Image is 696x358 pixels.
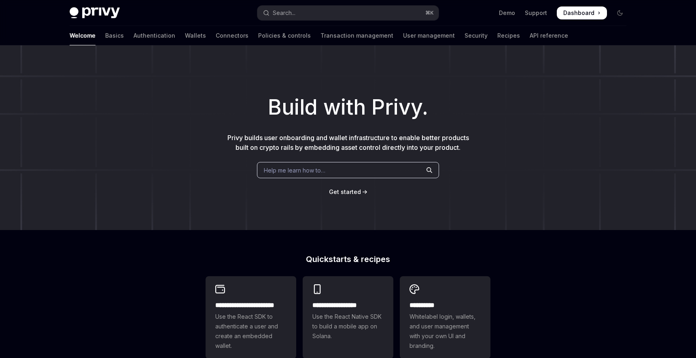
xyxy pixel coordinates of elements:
a: Welcome [70,26,95,45]
a: Demo [499,9,515,17]
button: Toggle dark mode [613,6,626,19]
div: Search... [273,8,295,18]
a: Support [525,9,547,17]
a: Recipes [497,26,520,45]
span: Use the React SDK to authenticate a user and create an embedded wallet. [215,312,286,351]
a: API reference [530,26,568,45]
h1: Build with Privy. [13,92,683,123]
a: Policies & controls [258,26,311,45]
span: ⌘ K [425,10,434,16]
h2: Quickstarts & recipes [206,255,490,263]
a: User management [403,26,455,45]
span: Privy builds user onboarding and wallet infrastructure to enable better products built on crypto ... [227,134,469,151]
span: Dashboard [563,9,594,17]
a: Transaction management [320,26,393,45]
span: Get started [329,188,361,195]
a: Dashboard [557,6,607,19]
a: Connectors [216,26,248,45]
span: Whitelabel login, wallets, and user management with your own UI and branding. [410,312,481,351]
span: Help me learn how to… [264,166,325,175]
a: Security [465,26,488,45]
a: Wallets [185,26,206,45]
a: Authentication [134,26,175,45]
a: Basics [105,26,124,45]
span: Use the React Native SDK to build a mobile app on Solana. [312,312,384,341]
button: Open search [257,6,439,20]
img: dark logo [70,7,120,19]
a: Get started [329,188,361,196]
